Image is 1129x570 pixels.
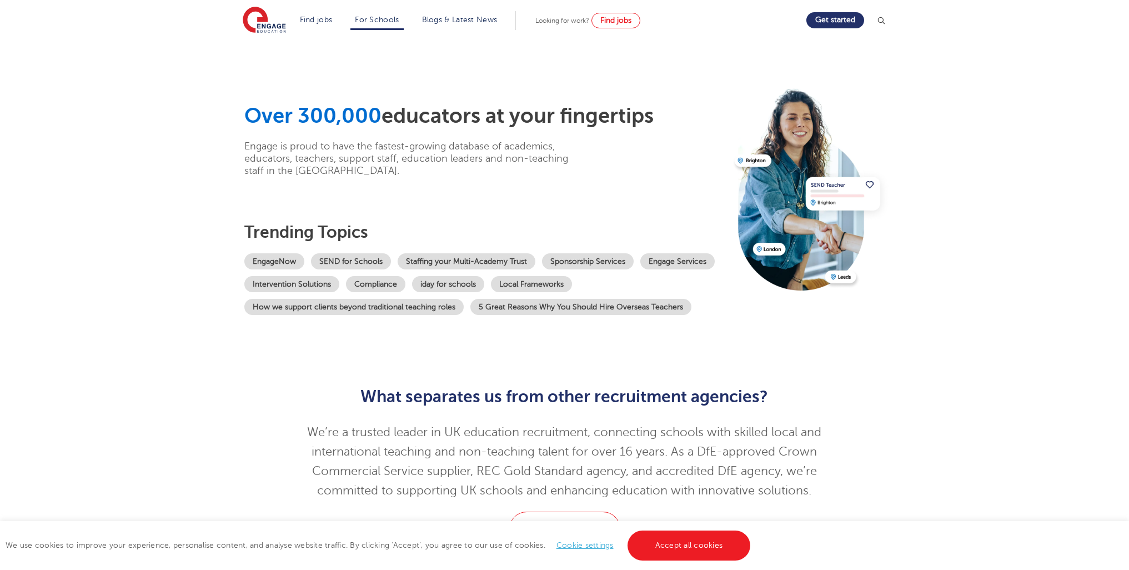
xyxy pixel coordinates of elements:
a: Let's talk [509,512,620,546]
img: Recruitment hero image [732,84,890,291]
a: Intervention Solutions [244,276,339,292]
a: Find jobs [591,13,640,28]
a: Blogs & Latest News [422,16,498,24]
a: How we support clients beyond traditional teaching roles [244,299,464,315]
span: We use cookies to improve your experience, personalise content, and analyse website traffic. By c... [6,541,753,549]
a: Get started [806,12,864,28]
a: Sponsorship Services [542,253,634,269]
span: Over 300,000 [244,104,382,128]
h2: What separates us from other recruitment agencies? [292,387,837,406]
a: 5 Great Reasons Why You Should Hire Overseas Teachers [470,299,691,315]
p: We’re a trusted leader in UK education recruitment, connecting schools with skilled local and int... [292,423,837,501]
a: iday for schools [412,276,484,292]
span: Find jobs [600,16,631,24]
a: SEND for Schools [311,253,391,269]
a: Local Frameworks [491,276,572,292]
a: Cookie settings [556,541,614,549]
a: Engage Services [640,253,715,269]
a: Compliance [346,276,405,292]
a: For Schools [355,16,399,24]
a: Staffing your Multi-Academy Trust [398,253,535,269]
img: Engage Education [243,7,286,34]
h1: educators at your fingertips [244,103,726,129]
span: Looking for work? [535,17,589,24]
p: Engage is proud to have the fastest-growing database of academics, educators, teachers, support s... [244,140,586,177]
h3: Trending topics [244,222,726,242]
a: Accept all cookies [628,531,751,561]
a: EngageNow [244,253,304,269]
a: Find jobs [300,16,333,24]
